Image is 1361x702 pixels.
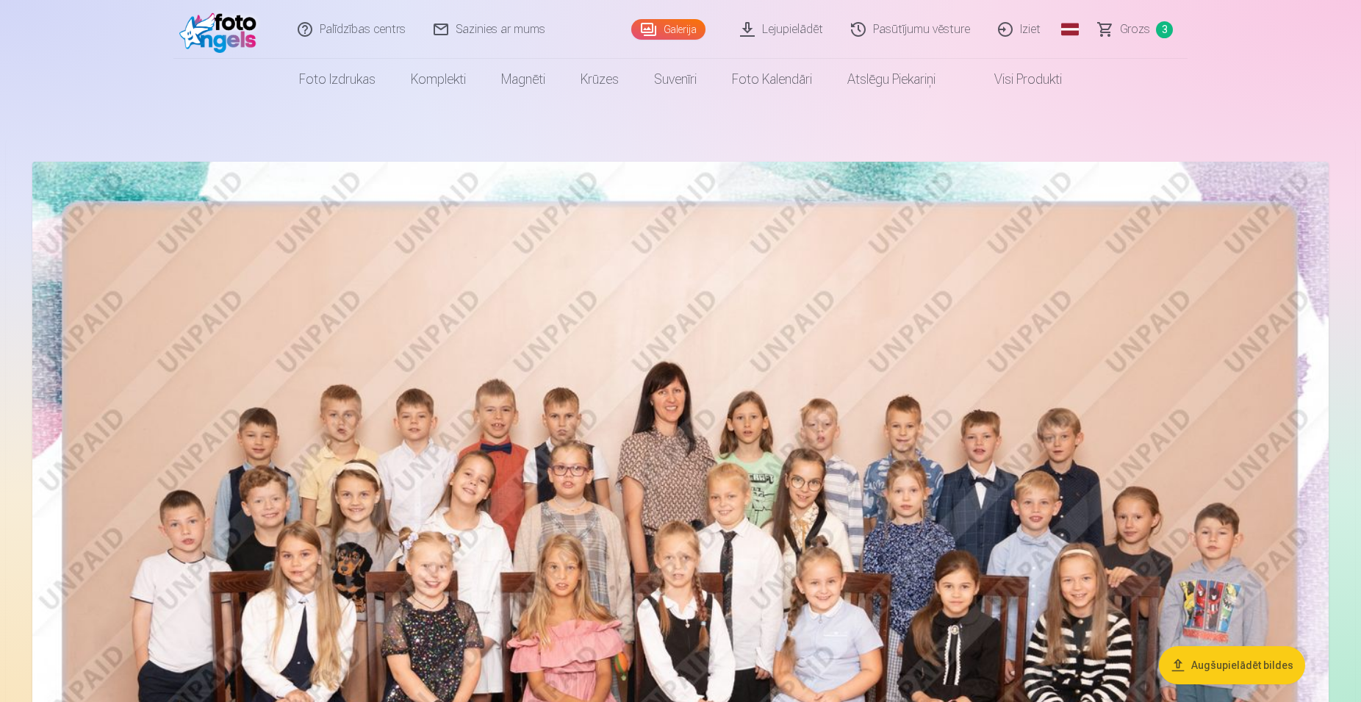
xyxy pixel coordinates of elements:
a: Suvenīri [636,59,714,100]
a: Foto kalendāri [714,59,830,100]
a: Magnēti [484,59,563,100]
span: Grozs [1120,21,1150,38]
button: Augšupielādēt bildes [1159,646,1305,684]
a: Foto izdrukas [281,59,393,100]
a: Galerija [631,19,705,40]
a: Krūzes [563,59,636,100]
img: /fa1 [179,6,264,53]
a: Komplekti [393,59,484,100]
a: Visi produkti [953,59,1080,100]
a: Atslēgu piekariņi [830,59,953,100]
span: 3 [1156,21,1173,38]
